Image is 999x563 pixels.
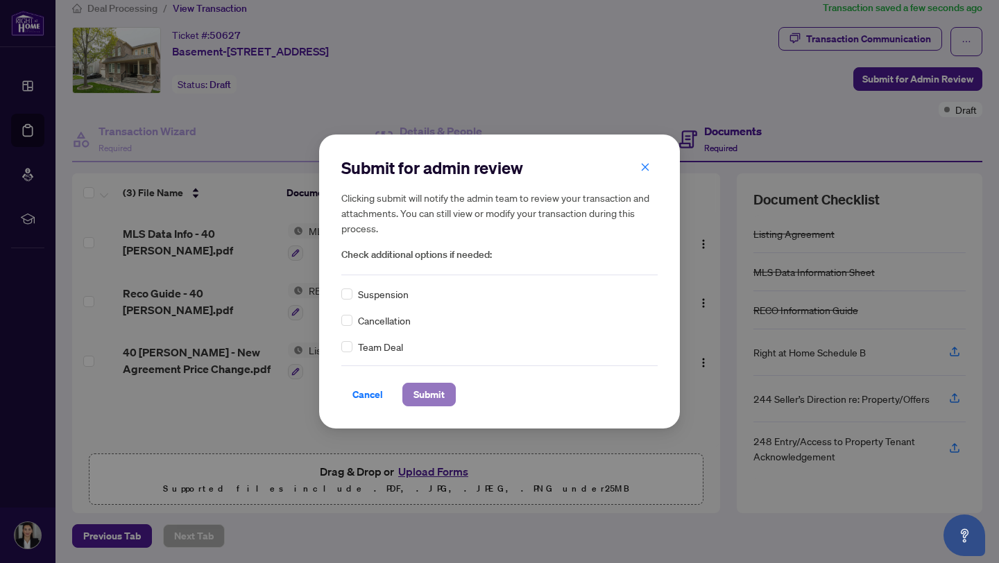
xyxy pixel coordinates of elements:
[358,286,409,302] span: Suspension
[341,157,658,179] h2: Submit for admin review
[640,162,650,172] span: close
[341,383,394,406] button: Cancel
[352,383,383,406] span: Cancel
[341,190,658,236] h5: Clicking submit will notify the admin team to review your transaction and attachments. You can st...
[341,247,658,263] span: Check additional options if needed:
[402,383,456,406] button: Submit
[413,383,445,406] span: Submit
[358,339,403,354] span: Team Deal
[358,313,411,328] span: Cancellation
[943,514,985,556] button: Open asap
